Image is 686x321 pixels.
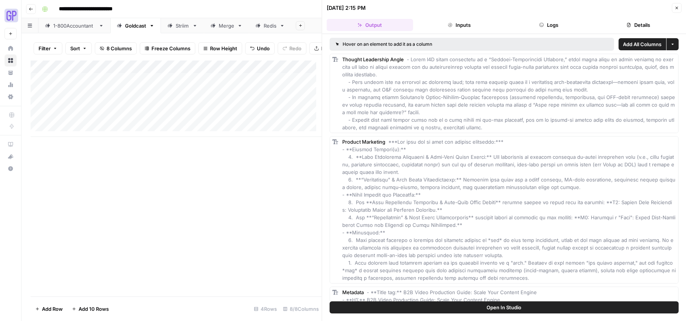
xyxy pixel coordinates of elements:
a: AirOps Academy [5,138,17,150]
button: Add All Columns [618,38,666,50]
button: Sort [65,42,92,54]
span: Add All Columns [623,40,661,48]
button: Details [595,19,681,31]
span: Undo [257,45,270,52]
button: 8 Columns [95,42,137,54]
button: Row Height [198,42,242,54]
button: Open In Studio [330,301,679,313]
a: Redis [249,18,291,33]
div: Redis [264,22,277,29]
button: Help + Support [5,163,17,175]
button: Inputs [416,19,502,31]
span: Thought Leadership Angle [342,56,404,62]
a: Usage [5,79,17,91]
span: Open In Studio [487,304,521,311]
span: Freeze Columns [151,45,190,52]
span: Row Height [210,45,237,52]
div: 8/8 Columns [280,303,322,315]
button: What's new? [5,150,17,163]
span: 8 Columns [107,45,132,52]
button: Add Row [31,303,67,315]
span: ***Lor ipsu dol si amet con adipisc elitseddo:*** - **Eiusmod Tempori(u):** 4. **Labo Etdolorema ... [342,139,677,281]
a: Settings [5,91,17,103]
a: Striim [161,18,204,33]
button: Filter [34,42,62,54]
img: Growth Plays Logo [5,9,18,22]
div: Hover on an element to add it as a column [336,41,520,48]
button: Export CSV [309,42,353,54]
a: Merge [204,18,249,33]
div: Goldcast [125,22,146,29]
button: Freeze Columns [140,42,195,54]
button: Output [327,19,413,31]
div: What's new? [5,151,16,162]
span: Add 10 Rows [79,305,109,313]
span: Sort [70,45,80,52]
button: Workspace: Growth Plays [5,6,17,25]
a: Home [5,42,17,54]
div: [DATE] 2:15 PM [327,4,366,12]
button: Undo [245,42,275,54]
span: - Lorem I4D sitam consectetu ad e “Seddoei-Temporincidi Utlabore,” etdol magna aliqu en admin ven... [342,56,675,130]
button: Redo [278,42,306,54]
span: Redo [289,45,301,52]
a: 1-800Accountant [39,18,110,33]
div: Merge [219,22,234,29]
a: Browse [5,54,17,67]
button: Add 10 Rows [67,303,113,315]
span: Product Marketing [342,139,385,145]
div: 4 Rows [251,303,280,315]
div: Striim [176,22,189,29]
div: 1-800Accountant [53,22,96,29]
span: Filter [39,45,51,52]
button: Logs [505,19,592,31]
span: Metadata [342,289,364,295]
a: Your Data [5,67,17,79]
span: Add Row [42,305,63,313]
a: Goldcast [110,18,161,33]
